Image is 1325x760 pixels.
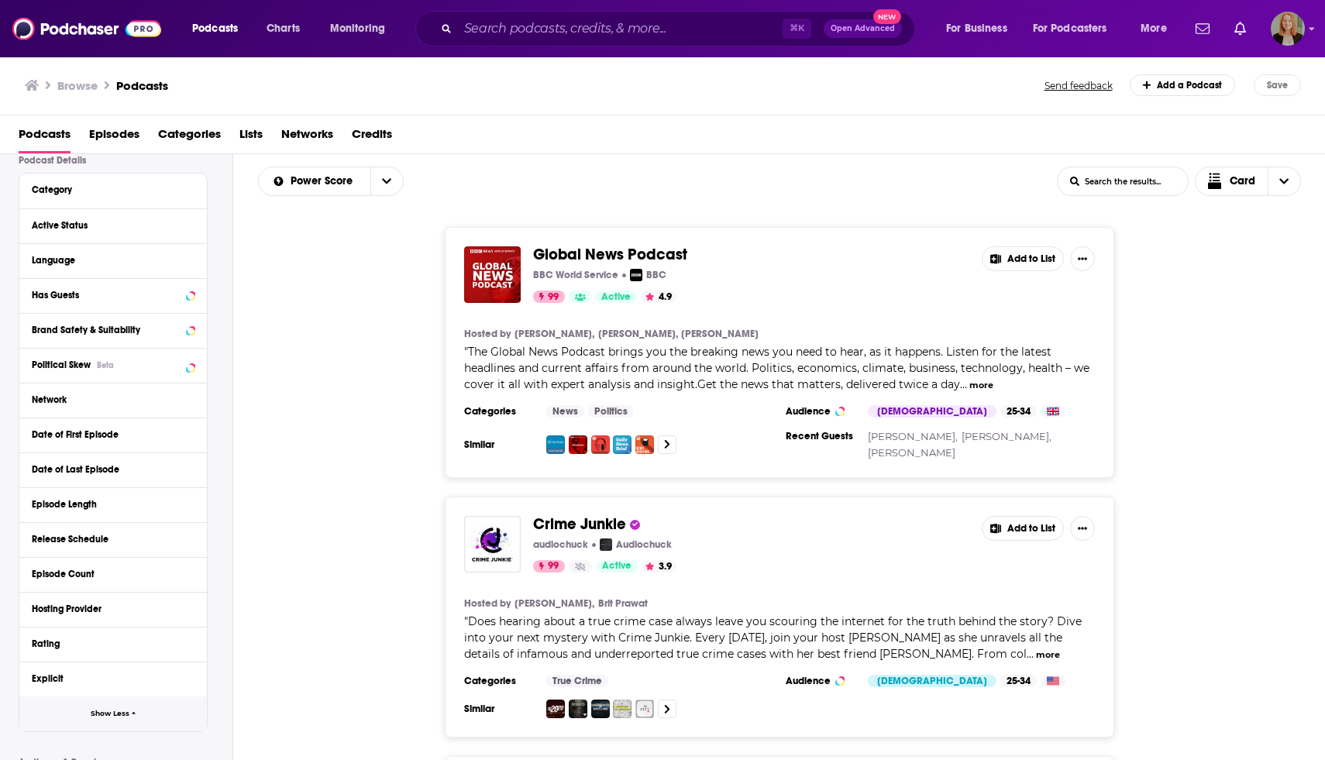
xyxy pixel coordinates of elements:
[1130,16,1186,41] button: open menu
[601,290,631,305] span: Active
[533,291,565,303] a: 99
[291,176,358,187] span: Power Score
[32,604,184,614] div: Hosting Provider
[258,167,404,196] h2: Choose List sort
[464,345,1089,391] span: "
[533,516,626,533] a: Crime Junkie
[1000,405,1037,418] div: 25-34
[32,429,184,440] div: Date of First Episode
[32,180,194,199] button: Category
[239,122,263,153] span: Lists
[267,18,300,40] span: Charts
[1271,12,1305,46] span: Logged in as emckenzie
[464,345,1089,391] span: The Global News Podcast brings you the breaking news you need to hear, as it happens. Listen for ...
[464,703,534,715] h3: Similar
[533,560,565,573] a: 99
[430,11,930,46] div: Search podcasts, credits, & more...
[533,269,618,281] p: BBC World Service
[158,122,221,153] a: Categories
[32,534,184,545] div: Release Schedule
[32,564,194,583] button: Episode Count
[32,499,184,510] div: Episode Length
[982,246,1064,271] button: Add to List
[1036,648,1060,662] button: more
[32,634,194,653] button: Rating
[464,516,521,573] img: Crime Junkie
[32,425,194,444] button: Date of First Episode
[370,167,403,195] button: open menu
[533,246,687,263] a: Global News Podcast
[464,405,534,418] h3: Categories
[641,291,676,303] button: 4.9
[515,328,594,340] a: [PERSON_NAME],
[19,696,207,731] button: Show Less
[824,19,902,38] button: Open AdvancedNew
[969,379,993,392] button: more
[32,529,194,549] button: Release Schedule
[613,700,632,718] img: Anatomy of Murder
[32,285,194,304] button: Has Guests
[181,16,258,41] button: open menu
[1228,15,1252,42] a: Show notifications dropdown
[598,328,678,340] a: [PERSON_NAME],
[596,560,638,573] a: Active
[600,538,672,551] a: AudiochuckAudiochuck
[256,16,309,41] a: Charts
[1230,176,1255,187] span: Card
[598,597,648,610] a: Brit Prawat
[19,155,208,166] p: Podcast Details
[935,16,1027,41] button: open menu
[89,122,139,153] a: Episodes
[32,250,194,270] button: Language
[600,538,612,551] img: Audiochuck
[1271,12,1305,46] button: Show profile menu
[635,435,654,454] img: FT News Briefing
[868,675,996,687] div: [DEMOGRAPHIC_DATA]
[868,405,996,418] div: [DEMOGRAPHIC_DATA]
[546,435,565,454] a: The World
[32,325,181,335] div: Brand Safety & Suitability
[281,122,333,153] a: Networks
[116,78,168,93] a: Podcasts
[569,700,587,718] img: Morbid
[32,290,181,301] div: Has Guests
[330,18,385,40] span: Monitoring
[1254,74,1301,96] button: Save
[1040,79,1117,92] button: Send feedback
[533,538,588,551] p: audiochuck
[352,122,392,153] span: Credits
[32,459,194,479] button: Date of Last Episode
[982,516,1064,541] button: Add to List
[32,390,194,409] button: Network
[548,559,559,574] span: 99
[1070,516,1095,541] button: Show More Button
[1189,15,1216,42] a: Show notifications dropdown
[57,78,98,93] h3: Browse
[1023,16,1130,41] button: open menu
[32,355,194,374] button: Political SkewBeta
[464,614,1082,661] span: Does hearing about a true crime case always leave you scouring the internet for the truth behind ...
[1271,12,1305,46] img: User Profile
[783,19,811,39] span: ⌘ K
[960,377,967,391] span: ...
[1070,246,1095,271] button: Show More Button
[602,559,632,574] span: Active
[91,710,129,718] span: Show Less
[19,122,71,153] span: Podcasts
[32,599,194,618] button: Hosting Provider
[591,435,610,454] img: Economist Podcasts
[319,16,405,41] button: open menu
[32,320,194,339] button: Brand Safety & Suitability
[591,700,610,718] img: Dateline NBC
[97,360,114,370] div: Beta
[569,435,587,454] img: Newshour
[548,290,559,305] span: 99
[635,700,654,718] a: The Deck
[588,405,634,418] a: Politics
